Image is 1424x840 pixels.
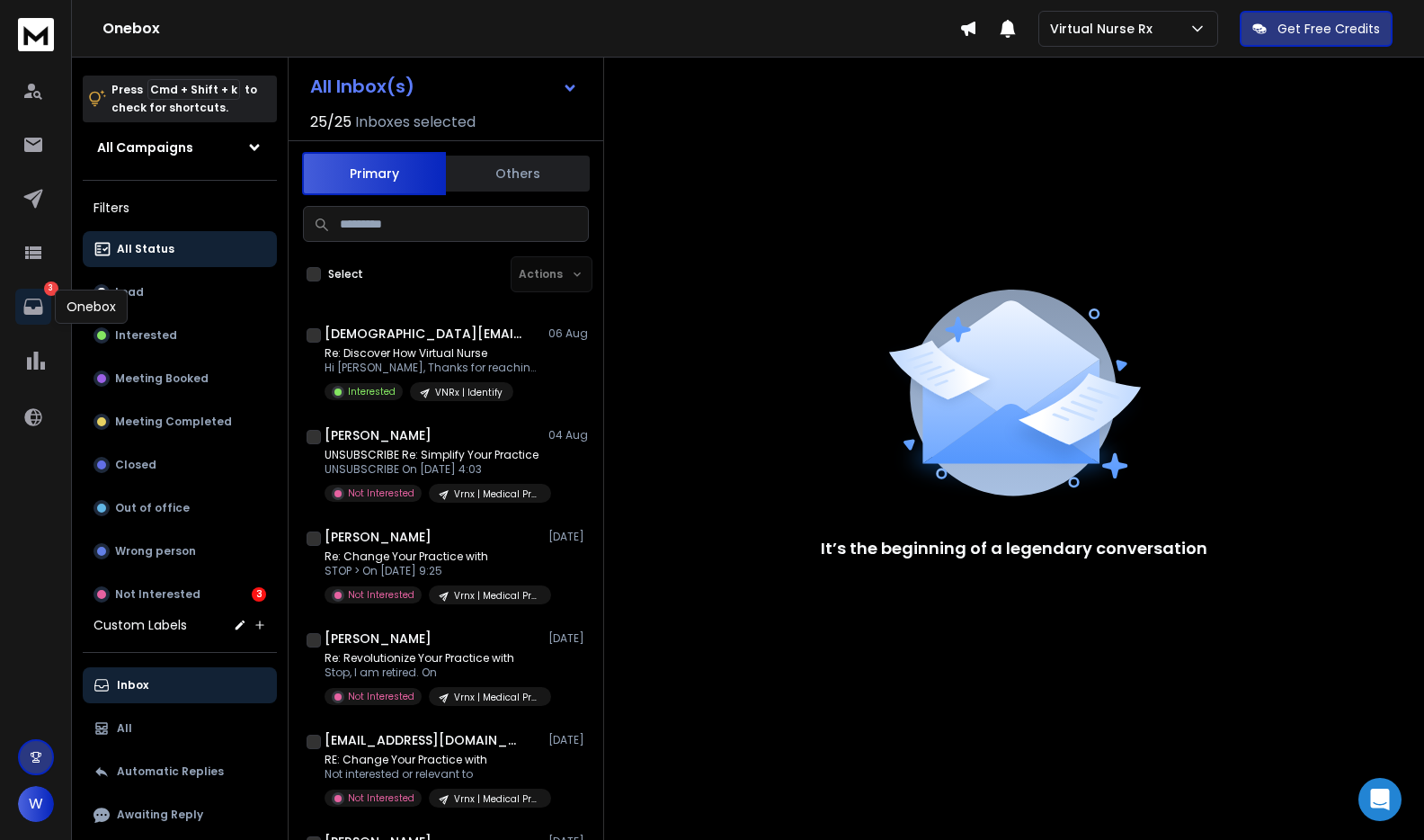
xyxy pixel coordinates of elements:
h1: [PERSON_NAME] [325,630,432,648]
p: Not Interested [115,587,200,602]
p: RE: Change Your Practice with [325,753,540,767]
button: Wrong person [83,533,277,569]
button: All Campaigns [83,130,277,165]
button: Get Free Credits [1240,11,1393,47]
button: Awaiting Reply [83,797,277,833]
p: Out of office [115,501,190,515]
button: Lead [83,274,277,310]
button: W [18,786,54,822]
p: 3 [44,281,58,296]
p: Vrnx | Medical Professionals [454,691,540,704]
p: Hi [PERSON_NAME], Thanks for reaching out! [325,361,540,375]
p: [DATE] [548,631,589,646]
button: Closed [83,447,277,483]
p: Automatic Replies [117,764,224,779]
p: Vrnx | Medical Professionals [454,487,540,501]
p: Closed [115,458,156,472]
button: Meeting Completed [83,404,277,440]
p: All [117,721,132,736]
button: Primary [302,152,446,195]
h1: Onebox [102,18,959,40]
p: Not Interested [348,791,414,805]
div: Onebox [55,290,128,324]
label: Select [328,267,363,281]
p: All Status [117,242,174,256]
h1: [PERSON_NAME] [325,528,432,546]
button: All Status [83,231,277,267]
p: Interested [348,385,396,398]
p: Not Interested [348,588,414,602]
p: Awaiting Reply [117,808,203,822]
button: Meeting Booked [83,361,277,397]
p: Meeting Booked [115,371,209,386]
p: Re: Change Your Practice with [325,550,540,564]
p: It’s the beginning of a legendary conversation [821,536,1207,561]
p: VNRx | Identify [435,386,503,399]
button: Others [446,154,590,193]
button: Out of office [83,490,277,526]
h1: All Inbox(s) [310,77,414,95]
h1: [PERSON_NAME] [325,426,432,444]
button: Interested [83,317,277,353]
p: 06 Aug [548,326,589,341]
p: STOP > On [DATE] 9:25 [325,564,540,578]
p: Wrong person [115,544,196,559]
p: [DATE] [548,733,589,747]
p: Lead [115,285,144,299]
p: Re: Discover How Virtual Nurse [325,346,540,361]
h1: All Campaigns [97,139,193,156]
p: Not Interested [348,487,414,500]
p: Virtual Nurse Rx [1050,20,1160,38]
p: Not interested or relevant to [325,767,540,782]
p: UNSUBSCRIBE Re: Simplify Your Practice [325,448,540,462]
div: Open Intercom Messenger [1358,778,1402,821]
p: Get Free Credits [1277,20,1380,38]
div: 3 [252,587,266,602]
p: Stop, I am retired. On [325,666,540,680]
button: All [83,710,277,746]
img: logo [18,18,54,51]
span: Cmd + Shift + k [147,79,240,100]
span: 25 / 25 [310,112,352,133]
button: Inbox [83,667,277,703]
p: Meeting Completed [115,415,232,429]
h3: Filters [83,195,277,220]
h1: [EMAIL_ADDRESS][DOMAIN_NAME] [325,731,522,749]
p: Press to check for shortcuts. [111,81,257,117]
p: Vrnx | Medical Professionals [454,792,540,806]
h3: Custom Labels [93,616,187,634]
p: Re: Revolutionize Your Practice with [325,651,540,666]
p: [DATE] [548,530,589,544]
button: All Inbox(s) [296,68,592,104]
p: Vrnx | Medical Professionals [454,589,540,603]
p: UNSUBSCRIBE On [DATE] 4:03 [325,462,540,477]
h1: [DEMOGRAPHIC_DATA][EMAIL_ADDRESS][DOMAIN_NAME] [325,325,522,343]
p: Inbox [117,678,148,693]
button: Not Interested3 [83,576,277,612]
p: Interested [115,328,177,343]
p: 04 Aug [548,428,589,442]
a: 3 [15,289,51,325]
p: Not Interested [348,690,414,703]
h3: Inboxes selected [355,112,476,133]
button: Automatic Replies [83,754,277,790]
